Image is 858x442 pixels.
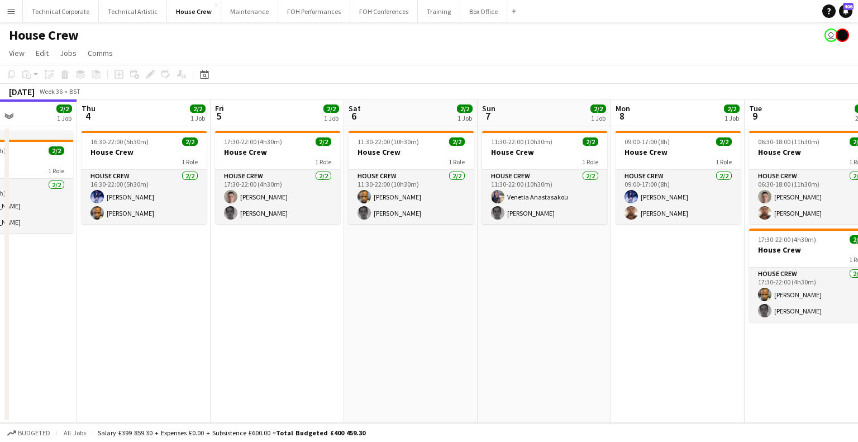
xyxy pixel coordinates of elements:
[88,48,113,58] span: Comms
[90,137,149,146] span: 16:30-22:00 (5h30m)
[9,27,79,44] h1: House Crew
[190,114,205,122] div: 1 Job
[324,114,339,122] div: 1 Job
[61,429,88,437] span: All jobs
[83,46,117,60] a: Comms
[457,114,472,122] div: 1 Job
[591,114,606,122] div: 1 Job
[9,48,25,58] span: View
[590,104,606,113] span: 2/2
[323,104,339,113] span: 2/2
[625,137,670,146] span: 09:00-17:00 (8h)
[37,87,65,96] span: Week 36
[69,87,80,96] div: BST
[82,170,207,224] app-card-role: House Crew2/216:30-22:00 (5h30m)[PERSON_NAME][PERSON_NAME]
[57,114,71,122] div: 1 Job
[224,137,282,146] span: 17:30-22:00 (4h30m)
[758,137,819,146] span: 06:30-18:00 (11h30m)
[347,110,361,122] span: 6
[82,147,207,157] h3: House Crew
[350,1,418,22] button: FOH Conferences
[56,104,72,113] span: 2/2
[215,170,340,224] app-card-role: House Crew2/217:30-22:00 (4h30m)[PERSON_NAME][PERSON_NAME]
[724,114,739,122] div: 1 Job
[716,158,732,166] span: 1 Role
[460,1,507,22] button: Box Office
[9,86,35,97] div: [DATE]
[616,103,630,113] span: Mon
[99,1,167,22] button: Technical Artistic
[836,28,849,42] app-user-avatar: Gabrielle Barr
[747,110,762,122] span: 9
[31,46,53,60] a: Edit
[480,110,495,122] span: 7
[616,147,741,157] h3: House Crew
[482,147,607,157] h3: House Crew
[349,170,474,224] app-card-role: House Crew2/211:30-22:00 (10h30m)[PERSON_NAME][PERSON_NAME]
[758,235,816,244] span: 17:30-22:00 (4h30m)
[48,167,64,175] span: 1 Role
[724,104,740,113] span: 2/2
[824,28,838,42] app-user-avatar: Nathan PERM Birdsall
[215,147,340,157] h3: House Crew
[482,131,607,224] app-job-card: 11:30-22:00 (10h30m)2/2House Crew1 RoleHouse Crew2/211:30-22:00 (10h30m)Venetia Anastasakou[PERSO...
[49,146,64,155] span: 2/2
[6,427,52,439] button: Budgeted
[182,137,198,146] span: 2/2
[55,46,81,60] a: Jobs
[616,170,741,224] app-card-role: House Crew2/209:00-17:00 (8h)[PERSON_NAME][PERSON_NAME]
[749,103,762,113] span: Tue
[36,48,49,58] span: Edit
[582,158,598,166] span: 1 Role
[616,131,741,224] app-job-card: 09:00-17:00 (8h)2/2House Crew1 RoleHouse Crew2/209:00-17:00 (8h)[PERSON_NAME][PERSON_NAME]
[449,158,465,166] span: 1 Role
[18,429,50,437] span: Budgeted
[98,429,365,437] div: Salary £399 859.30 + Expenses £0.00 + Subsistence £600.00 =
[349,131,474,224] app-job-card: 11:30-22:00 (10h30m)2/2House Crew1 RoleHouse Crew2/211:30-22:00 (10h30m)[PERSON_NAME][PERSON_NAME]
[276,429,365,437] span: Total Budgeted £400 459.30
[167,1,221,22] button: House Crew
[215,103,224,113] span: Fri
[4,46,29,60] a: View
[491,137,552,146] span: 11:30-22:00 (10h30m)
[82,103,96,113] span: Thu
[839,4,852,18] a: 406
[349,103,361,113] span: Sat
[614,110,630,122] span: 8
[316,137,331,146] span: 2/2
[418,1,460,22] button: Training
[182,158,198,166] span: 1 Role
[278,1,350,22] button: FOH Performances
[457,104,473,113] span: 2/2
[357,137,419,146] span: 11:30-22:00 (10h30m)
[215,131,340,224] app-job-card: 17:30-22:00 (4h30m)2/2House Crew1 RoleHouse Crew2/217:30-22:00 (4h30m)[PERSON_NAME][PERSON_NAME]
[213,110,224,122] span: 5
[349,147,474,157] h3: House Crew
[583,137,598,146] span: 2/2
[60,48,77,58] span: Jobs
[190,104,206,113] span: 2/2
[716,137,732,146] span: 2/2
[843,3,854,10] span: 406
[23,1,99,22] button: Technical Corporate
[221,1,278,22] button: Maintenance
[80,110,96,122] span: 4
[482,103,495,113] span: Sun
[315,158,331,166] span: 1 Role
[482,170,607,224] app-card-role: House Crew2/211:30-22:00 (10h30m)Venetia Anastasakou[PERSON_NAME]
[449,137,465,146] span: 2/2
[82,131,207,224] app-job-card: 16:30-22:00 (5h30m)2/2House Crew1 RoleHouse Crew2/216:30-22:00 (5h30m)[PERSON_NAME][PERSON_NAME]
